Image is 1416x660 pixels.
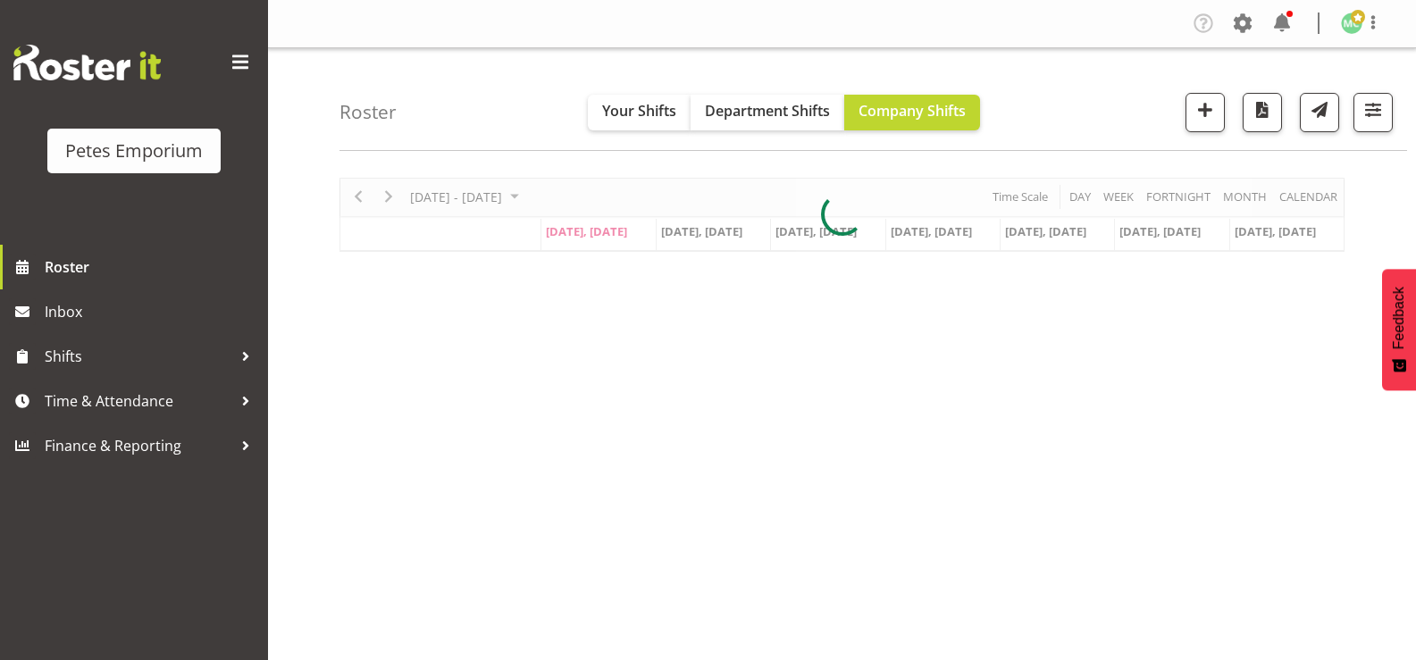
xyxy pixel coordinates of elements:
span: Shifts [45,343,232,370]
button: Add a new shift [1186,93,1225,132]
button: Send a list of all shifts for the selected filtered period to all rostered employees. [1300,93,1339,132]
button: Feedback - Show survey [1382,269,1416,390]
span: Feedback [1391,287,1407,349]
span: Department Shifts [705,101,830,121]
span: Inbox [45,298,259,325]
img: Rosterit website logo [13,45,161,80]
span: Company Shifts [859,101,966,121]
button: Company Shifts [844,95,980,130]
span: Time & Attendance [45,388,232,414]
span: Finance & Reporting [45,432,232,459]
span: Roster [45,254,259,280]
img: melissa-cowen2635.jpg [1341,13,1362,34]
button: Filter Shifts [1353,93,1393,132]
button: Department Shifts [691,95,844,130]
button: Your Shifts [588,95,691,130]
div: Petes Emporium [65,138,203,164]
span: Your Shifts [602,101,676,121]
button: Download a PDF of the roster according to the set date range. [1243,93,1282,132]
h4: Roster [339,102,397,122]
